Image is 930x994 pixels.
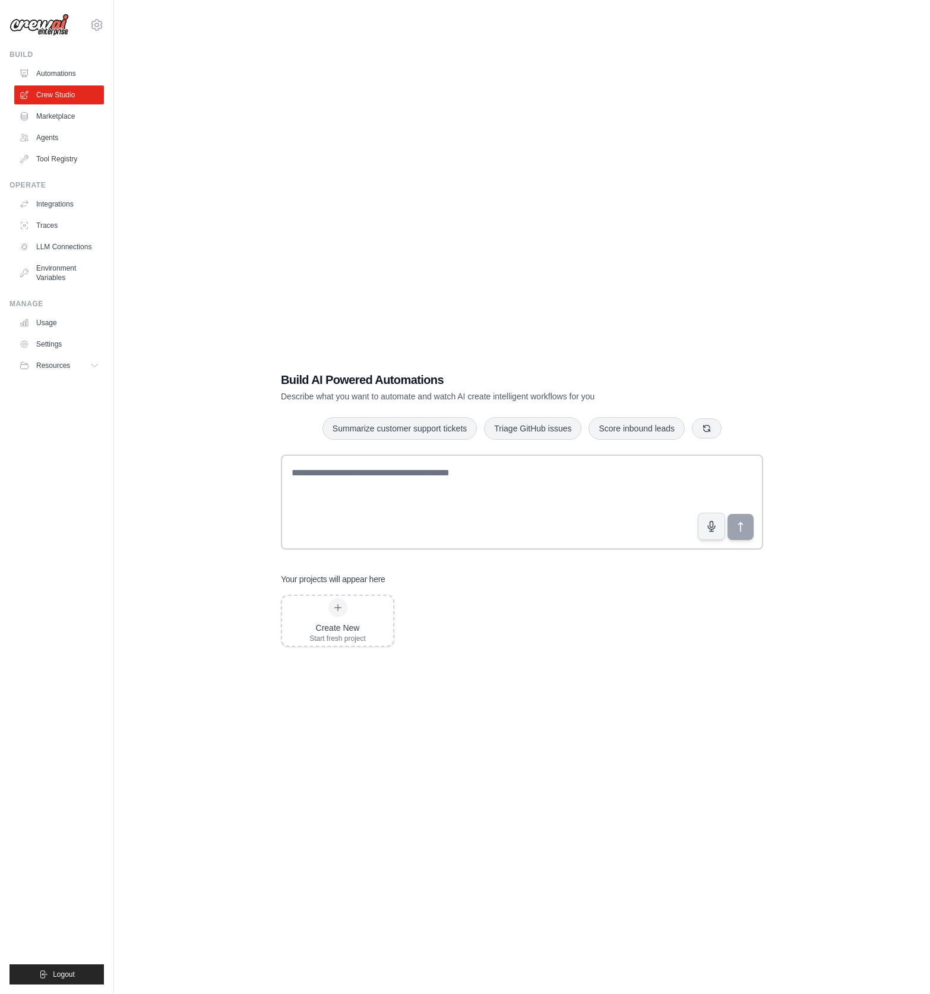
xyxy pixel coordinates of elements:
[10,964,104,985] button: Logout
[14,335,104,354] a: Settings
[14,128,104,147] a: Agents
[14,150,104,169] a: Tool Registry
[14,237,104,256] a: LLM Connections
[484,417,581,440] button: Triage GitHub issues
[14,64,104,83] a: Automations
[698,513,725,540] button: Click to speak your automation idea
[589,417,685,440] button: Score inbound leads
[53,970,75,979] span: Logout
[14,216,104,235] a: Traces
[281,573,385,585] h3: Your projects will appear here
[14,356,104,375] button: Resources
[309,622,366,634] div: Create New
[322,417,477,440] button: Summarize customer support tickets
[10,299,104,309] div: Manage
[14,85,104,104] a: Crew Studio
[36,361,70,370] span: Resources
[281,371,680,388] h1: Build AI Powered Automations
[281,390,680,402] p: Describe what you want to automate and watch AI create intelligent workflows for you
[10,180,104,190] div: Operate
[10,50,104,59] div: Build
[10,14,69,36] img: Logo
[14,313,104,332] a: Usage
[14,107,104,126] a: Marketplace
[309,634,366,643] div: Start fresh project
[14,195,104,214] a: Integrations
[692,418,722,439] button: Get new suggestions
[14,259,104,287] a: Environment Variables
